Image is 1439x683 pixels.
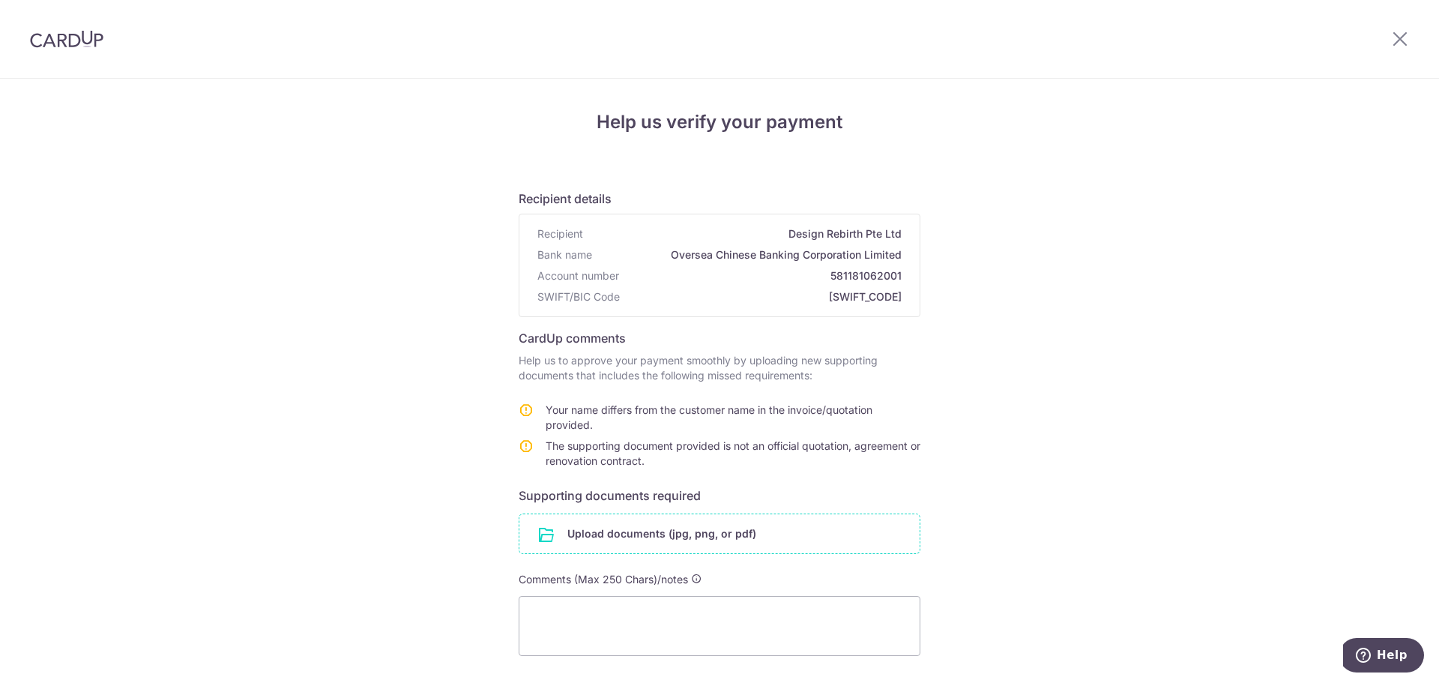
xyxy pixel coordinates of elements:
span: Recipient [537,226,583,241]
img: CardUp [30,30,103,48]
span: Account number [537,268,619,283]
span: Design Rebirth Pte Ltd [589,226,902,241]
span: The supporting document provided is not an official quotation, agreement or renovation contract. [546,439,920,467]
span: [SWIFT_CODE] [626,289,902,304]
h4: Help us verify your payment [519,109,920,136]
div: Upload documents (jpg, png, or pdf) [519,514,920,554]
span: Comments (Max 250 Chars)/notes [519,573,688,586]
span: 581181062001 [625,268,902,283]
span: Oversea Chinese Banking Corporation Limited [598,247,902,262]
iframe: Opens a widget where you can find more information [1343,638,1424,676]
span: Bank name [537,247,592,262]
p: Help us to approve your payment smoothly by uploading new supporting documents that includes the ... [519,353,920,383]
span: Your name differs from the customer name in the invoice/quotation provided. [546,403,872,431]
span: SWIFT/BIC Code [537,289,620,304]
h6: CardUp comments [519,329,920,347]
h6: Recipient details [519,190,920,208]
h6: Supporting documents required [519,487,920,505]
